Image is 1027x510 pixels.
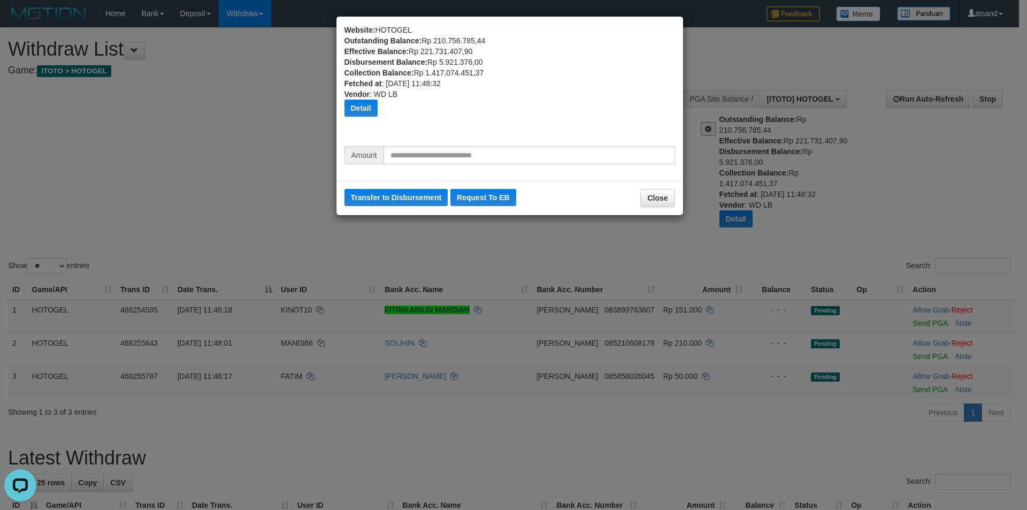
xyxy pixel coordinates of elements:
[344,100,378,117] button: Detail
[640,189,675,207] button: Close
[344,36,422,45] b: Outstanding Balance:
[344,90,370,98] b: Vendor
[4,4,36,36] button: Open LiveChat chat widget
[344,58,428,66] b: Disbursement Balance:
[344,146,384,164] span: Amount
[344,68,414,77] b: Collection Balance:
[344,79,382,88] b: Fetched at
[344,47,409,56] b: Effective Balance:
[450,189,516,206] button: Request To EB
[344,25,675,146] div: HOTOGEL Rp 210.756.785,44 Rp 221.731.407,90 Rp 5.921.376,00 Rp 1.417.074.451,37 : [DATE] 11:48:32...
[344,189,448,206] button: Transfer to Disbursement
[344,26,375,34] b: Website:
